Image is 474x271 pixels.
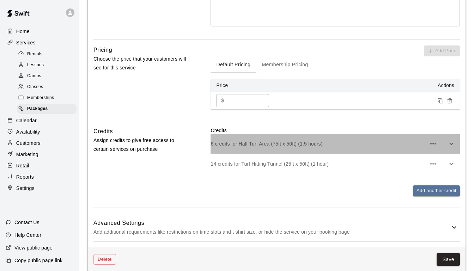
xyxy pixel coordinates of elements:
a: Packages [17,104,79,115]
p: Home [16,28,30,35]
a: Customers [6,138,74,148]
p: Marketing [16,151,38,158]
div: 14 credits for Turf Hitting Tunnel (25ft x 50ft) (1 hour) [211,154,460,174]
div: Classes [17,82,77,92]
div: Advanced SettingsAdd additional requirements like restrictions on time slots and t-shirt size, or... [93,214,460,241]
p: Assign credits to give free access to certain services on purchase [93,136,189,154]
p: $ [221,97,224,104]
p: Availability [16,128,40,135]
p: Customers [16,140,41,147]
div: Packages [17,104,77,114]
p: Copy public page link [14,257,62,264]
a: Marketing [6,149,74,160]
span: Memberships [27,94,54,101]
span: Packages [27,105,48,112]
p: Contact Us [14,219,39,226]
div: Camps [17,71,77,81]
a: Settings [6,183,74,193]
button: Add another credit [413,185,460,196]
a: Lessons [17,60,79,70]
a: Reports [6,172,74,182]
a: Services [6,37,74,48]
span: Lessons [27,62,44,69]
a: Camps [17,71,79,82]
a: Calendar [6,115,74,126]
p: 14 credits for Turf Hitting Tunnel (25ft x 50ft) (1 hour) [211,160,426,167]
h6: Advanced Settings [93,218,450,228]
button: Save [437,253,460,266]
button: Default Pricing [211,56,256,73]
button: Delete [93,254,116,265]
a: Availability [6,127,74,137]
button: Remove price [445,96,454,105]
h6: Pricing [93,45,112,55]
span: Rentals [27,51,43,58]
button: Duplicate price [436,96,445,105]
p: Services [16,39,36,46]
div: Lessons [17,60,77,70]
a: Memberships [17,93,79,104]
th: Price [211,79,281,92]
p: Retail [16,162,29,169]
p: Settings [16,185,35,192]
p: Calendar [16,117,37,124]
p: 6 credits for Half Turf Area (75ft x 50ft) (1.5 hours) [211,140,426,147]
p: Choose the price that your customers will see for this service [93,55,189,72]
p: Add additional requirements like restrictions on time slots and t-shirt size, or hide the service... [93,228,450,236]
span: Camps [27,73,41,80]
a: Rentals [17,49,79,60]
th: Actions [281,79,460,92]
p: View public page [14,244,53,251]
div: Rentals [17,49,77,59]
p: Help Center [14,232,41,239]
a: Home [6,26,74,37]
h6: Credits [93,127,113,136]
span: Classes [27,84,43,91]
div: 6 credits for Half Turf Area (75ft x 50ft) (1.5 hours) [211,134,460,154]
div: Memberships [17,93,77,103]
button: Membership Pricing [256,56,314,73]
a: Classes [17,82,79,93]
a: Retail [6,160,74,171]
p: Reports [16,173,34,180]
p: Credits [211,127,460,134]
